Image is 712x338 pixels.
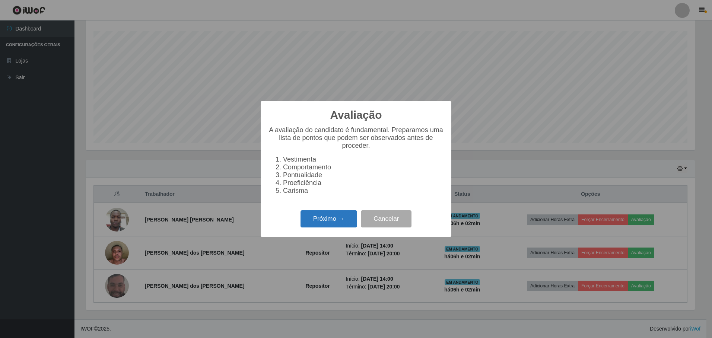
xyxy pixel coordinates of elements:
li: Vestimenta [283,156,444,163]
p: A avaliação do candidato é fundamental. Preparamos uma lista de pontos que podem ser observados a... [268,126,444,150]
li: Carisma [283,187,444,195]
button: Próximo → [301,210,357,228]
button: Cancelar [361,210,411,228]
li: Proeficiência [283,179,444,187]
li: Comportamento [283,163,444,171]
h2: Avaliação [330,108,382,122]
li: Pontualidade [283,171,444,179]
